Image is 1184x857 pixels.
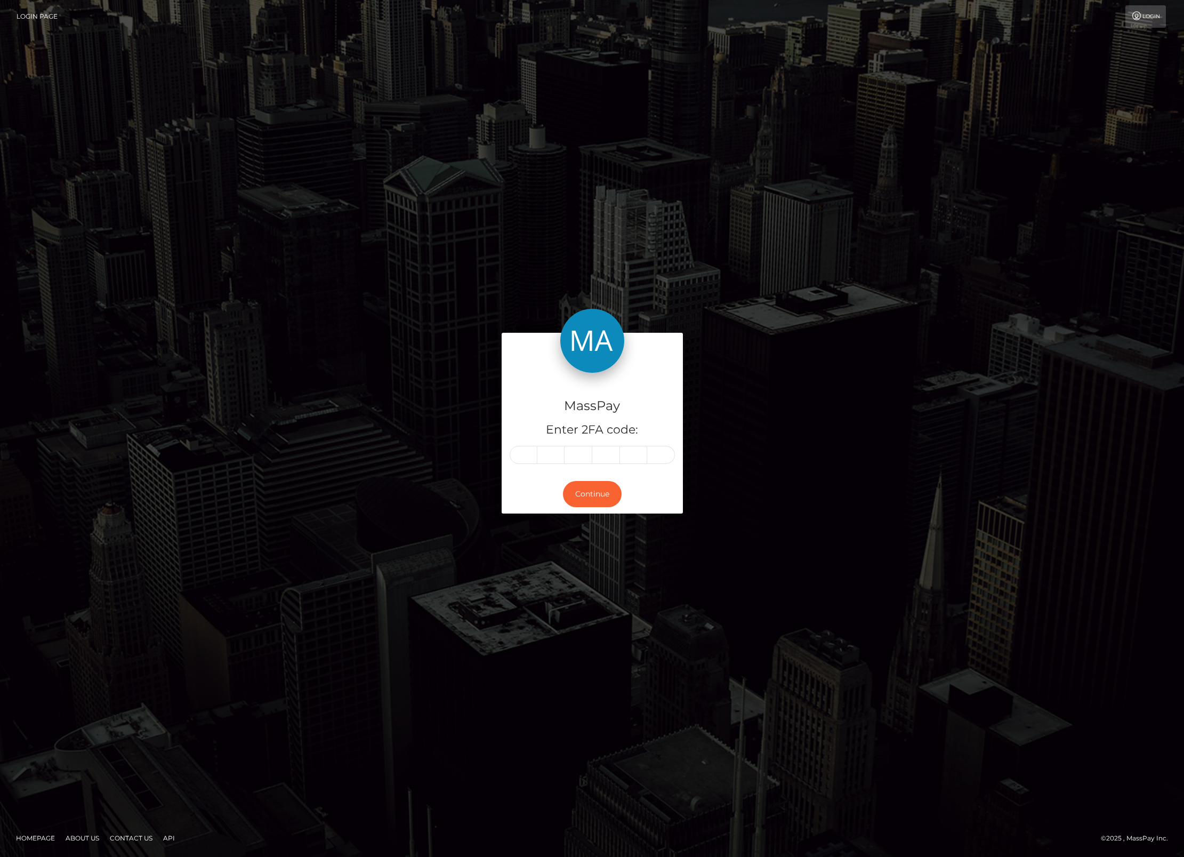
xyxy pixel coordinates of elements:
[12,830,59,846] a: Homepage
[159,830,179,846] a: API
[61,830,103,846] a: About Us
[563,481,622,507] button: Continue
[560,309,624,373] img: MassPay
[1101,832,1176,844] div: © 2025 , MassPay Inc.
[510,422,675,438] h5: Enter 2FA code:
[17,5,58,28] a: Login Page
[106,830,157,846] a: Contact Us
[1125,5,1166,28] a: Login
[510,397,675,415] h4: MassPay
